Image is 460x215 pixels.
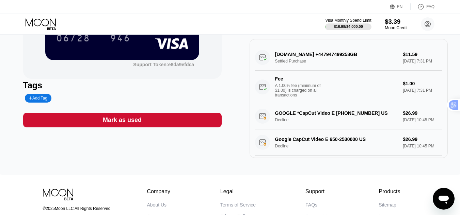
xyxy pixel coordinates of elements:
[43,206,116,211] div: © 2025 Moon LLC All Rights Reserved
[220,189,256,195] div: Legal
[255,71,443,103] div: FeeA 1.00% fee (minimum of $1.00) is charged on all transactions$1.00[DATE] 7:31 PM
[305,202,317,208] div: FAQs
[133,62,194,67] div: Support Token:e8da9efdca
[411,3,434,10] div: FAQ
[103,116,142,124] div: Mark as used
[379,202,396,208] div: Sitemap
[147,189,171,195] div: Company
[25,94,51,103] div: Add Tag
[275,83,326,97] div: A 1.00% fee (minimum of $1.00) is charged on all transactions
[147,202,167,208] div: About Us
[433,188,455,210] iframe: Button to launch messaging window
[385,18,408,30] div: $3.39Moon Credit
[325,18,371,23] div: Visa Monthly Spend Limit
[385,25,408,30] div: Moon Credit
[385,18,408,25] div: $3.39
[305,189,329,195] div: Support
[51,30,95,47] div: 06/28
[220,202,256,208] div: Terms of Service
[105,30,136,47] div: 946
[110,34,130,44] div: 946
[23,80,222,90] div: Tags
[403,88,442,93] div: [DATE] 7:31 PM
[379,189,400,195] div: Products
[403,81,442,86] div: $1.00
[275,76,323,82] div: Fee
[334,24,363,29] div: $16.98 / $4,000.00
[397,4,403,9] div: EN
[325,18,371,30] div: Visa Monthly Spend Limit$16.98/$4,000.00
[426,4,434,9] div: FAQ
[23,113,222,127] div: Mark as used
[390,3,411,10] div: EN
[133,62,194,67] div: Support Token: e8da9efdca
[29,96,47,101] div: Add Tag
[56,34,90,44] div: 06/28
